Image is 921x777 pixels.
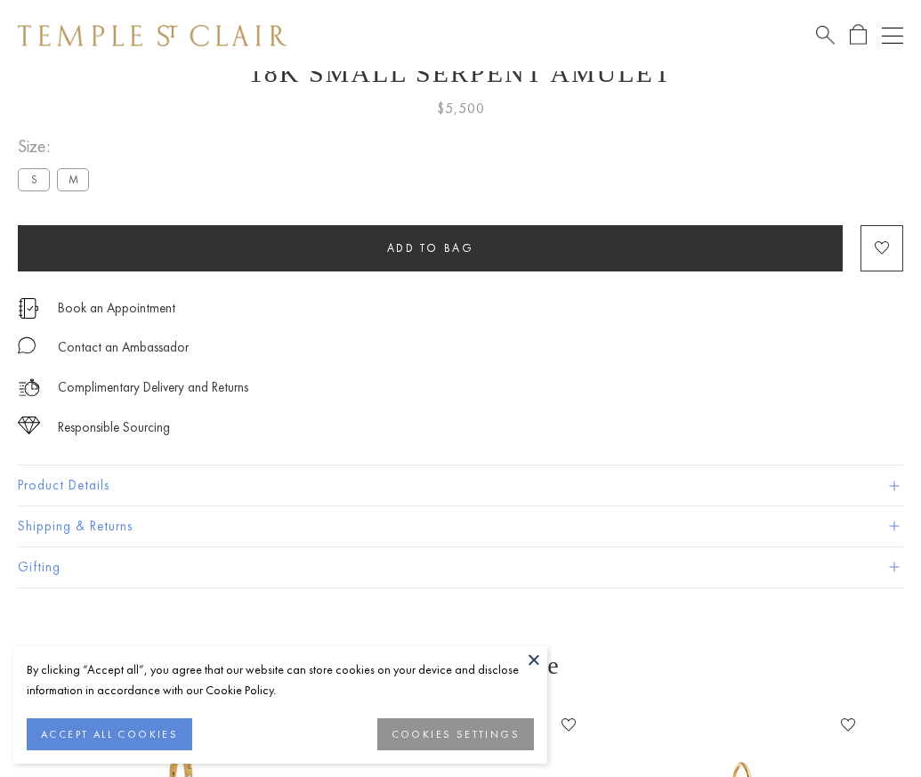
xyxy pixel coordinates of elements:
[18,25,287,46] img: Temple St. Clair
[18,225,843,271] button: Add to bag
[27,718,192,750] button: ACCEPT ALL COOKIES
[387,240,474,255] span: Add to bag
[18,506,903,546] button: Shipping & Returns
[27,660,534,700] div: By clicking “Accept all”, you agree that our website can store cookies on your device and disclos...
[58,417,170,439] div: Responsible Sourcing
[18,298,39,319] img: icon_appointment.svg
[18,417,40,434] img: icon_sourcing.svg
[58,298,175,318] a: Book an Appointment
[18,376,40,399] img: icon_delivery.svg
[18,465,903,506] button: Product Details
[58,376,248,399] p: Complimentary Delivery and Returns
[377,718,534,750] button: COOKIES SETTINGS
[850,24,867,46] a: Open Shopping Bag
[437,97,485,120] span: $5,500
[18,58,903,88] h1: 18K Small Serpent Amulet
[18,336,36,354] img: MessageIcon-01_2.svg
[816,24,835,46] a: Search
[18,132,96,161] span: Size:
[58,336,189,359] div: Contact an Ambassador
[18,168,50,190] label: S
[18,547,903,587] button: Gifting
[882,25,903,46] button: Open navigation
[57,168,89,190] label: M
